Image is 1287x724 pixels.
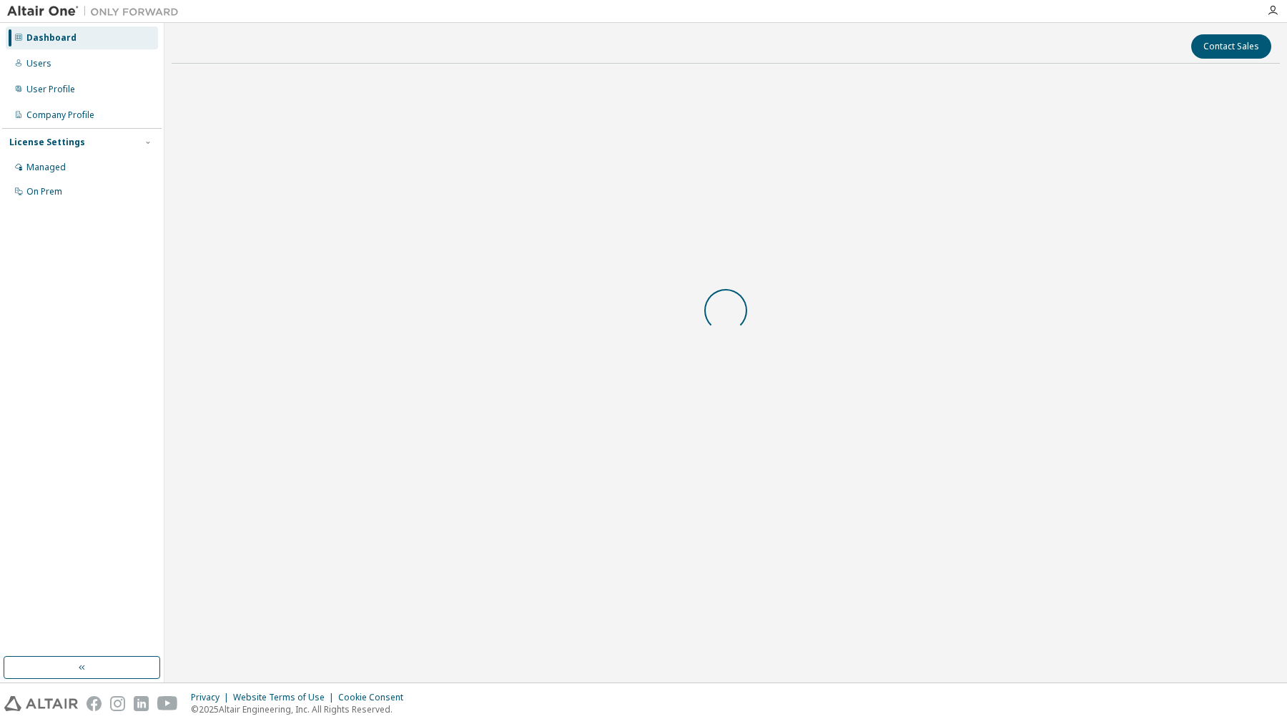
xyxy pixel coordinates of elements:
[157,696,178,711] img: youtube.svg
[26,84,75,95] div: User Profile
[7,4,186,19] img: Altair One
[233,692,338,703] div: Website Terms of Use
[4,696,78,711] img: altair_logo.svg
[1191,34,1271,59] button: Contact Sales
[87,696,102,711] img: facebook.svg
[26,162,66,173] div: Managed
[338,692,412,703] div: Cookie Consent
[26,58,51,69] div: Users
[26,109,94,121] div: Company Profile
[134,696,149,711] img: linkedin.svg
[26,32,77,44] div: Dashboard
[110,696,125,711] img: instagram.svg
[9,137,85,148] div: License Settings
[191,703,412,715] p: © 2025 Altair Engineering, Inc. All Rights Reserved.
[191,692,233,703] div: Privacy
[26,186,62,197] div: On Prem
